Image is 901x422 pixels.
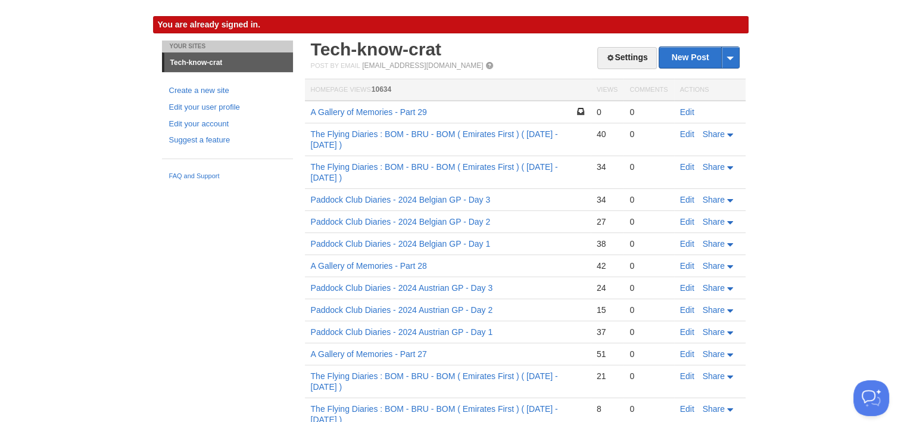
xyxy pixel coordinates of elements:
a: Edit [680,162,694,172]
a: Edit [680,349,694,359]
a: Edit [680,129,694,139]
span: Share [703,283,725,293]
li: Your Sites [162,41,293,52]
div: 37 [597,327,618,337]
a: Edit your account [169,118,286,131]
div: 0 [629,194,668,205]
a: Edit [680,283,694,293]
div: 0 [629,107,668,117]
div: 0 [629,260,668,271]
div: 0 [629,327,668,337]
a: Edit [680,305,694,315]
div: 34 [597,194,618,205]
th: Views [591,79,623,101]
div: 0 [629,404,668,414]
span: Post by Email [311,62,360,69]
a: A Gallery of Memories - Part 29 [311,107,427,117]
div: 42 [597,260,618,271]
a: Edit [680,404,694,414]
a: Edit [680,327,694,337]
div: 0 [629,216,668,227]
div: 51 [597,349,618,359]
span: Share [703,404,725,414]
a: The Flying Diaries : BOM - BRU - BOM ( Emirates First ) ( [DATE] - [DATE] ) [311,162,558,182]
div: 0 [629,349,668,359]
div: 34 [597,162,618,172]
a: Tech-know-crat [164,53,293,72]
th: Comments [623,79,674,101]
div: 0 [629,305,668,315]
div: 24 [597,283,618,293]
div: 0 [629,129,668,139]
span: Share [703,327,725,337]
span: Share [703,349,725,359]
a: A Gallery of Memories - Part 28 [311,261,427,271]
a: Tech-know-crat [311,39,441,59]
div: 0 [629,238,668,249]
div: 0 [629,371,668,381]
a: Edit [680,261,694,271]
span: Share [703,239,725,249]
div: 21 [597,371,618,381]
a: Edit [680,217,694,226]
span: 10634 [372,85,391,94]
a: [EMAIL_ADDRESS][DOMAIN_NAME] [362,61,483,70]
div: 27 [597,216,618,227]
a: The Flying Diaries : BOM - BRU - BOM ( Emirates First ) ( [DATE] - [DATE] ) [311,129,558,150]
a: A Gallery of Memories - Part 27 [311,349,427,359]
span: Share [703,371,725,381]
a: Suggest a feature [169,134,286,147]
span: Share [703,195,725,204]
a: Paddock Club Diaries - 2024 Austrian GP - Day 2 [311,305,493,315]
a: Settings [597,47,656,69]
a: The Flying Diaries : BOM - BRU - BOM ( Emirates First ) ( [DATE] - [DATE] ) [311,371,558,392]
iframe: Help Scout Beacon - Open [853,380,889,416]
th: Actions [674,79,746,101]
a: New Post [659,47,738,68]
span: Share [703,305,725,315]
div: 40 [597,129,618,139]
a: Paddock Club Diaries - 2024 Belgian GP - Day 2 [311,217,491,226]
a: Edit [680,107,694,117]
a: Create a new site [169,85,286,97]
span: Share [703,129,725,139]
th: Homepage Views [305,79,591,101]
a: Edit [680,195,694,204]
div: 38 [597,238,618,249]
span: Share [703,261,725,271]
a: Edit [680,371,694,381]
a: Paddock Club Diaries - 2024 Belgian GP - Day 3 [311,195,491,204]
a: Edit [680,239,694,249]
a: Paddock Club Diaries - 2024 Belgian GP - Day 1 [311,239,491,249]
div: 15 [597,305,618,315]
div: 0 [597,107,618,117]
div: 0 [629,283,668,293]
a: Paddock Club Diaries - 2024 Austrian GP - Day 3 [311,283,493,293]
span: Share [703,217,725,226]
div: You are already signed in. [153,16,749,33]
div: 0 [629,162,668,172]
a: FAQ and Support [169,171,286,182]
a: Paddock Club Diaries - 2024 Austrian GP - Day 1 [311,327,493,337]
a: Edit your user profile [169,101,286,114]
div: 8 [597,404,618,414]
span: Share [703,162,725,172]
